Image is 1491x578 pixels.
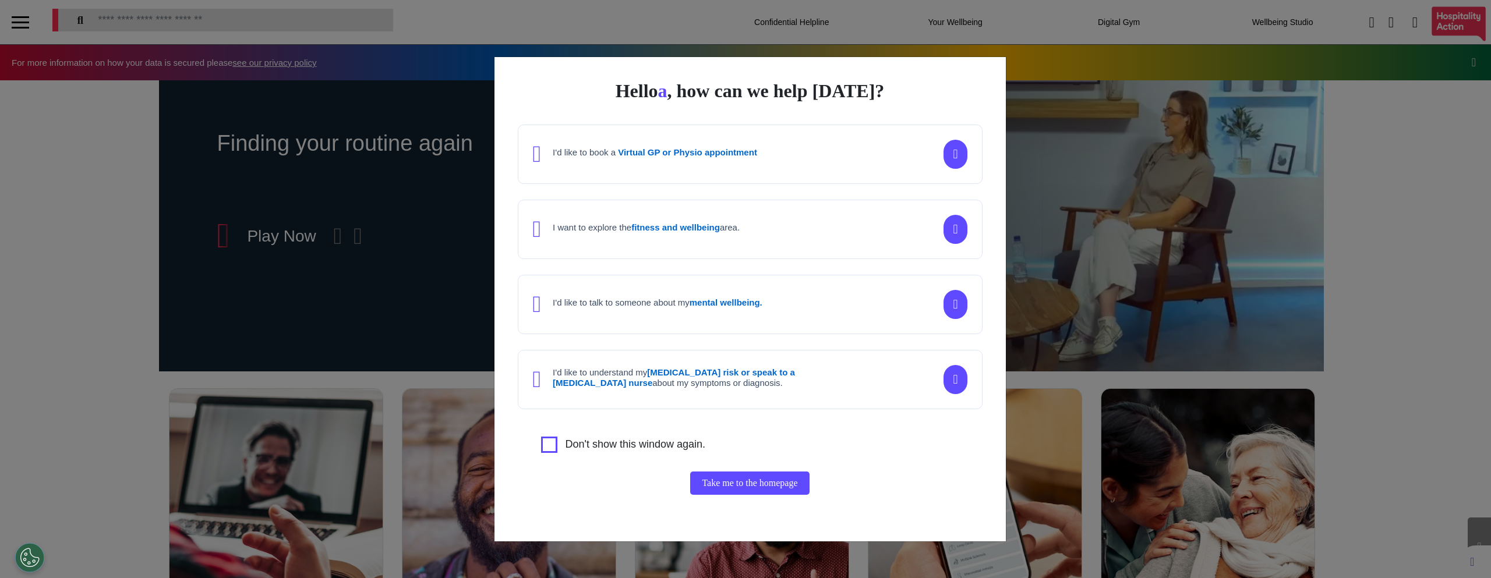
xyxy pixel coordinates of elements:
span: a [658,80,667,101]
h4: I'd like to book a [553,147,757,158]
h4: I want to explore the area. [553,222,740,233]
h4: I'd like to understand my about my symptoms or diagnosis. [553,367,832,388]
button: Take me to the homepage [690,471,809,495]
button: Open Preferences [15,543,44,572]
label: Don't show this window again. [566,437,706,453]
div: Hello , how can we help [DATE]? [518,80,983,101]
strong: fitness and wellbeing [631,222,720,232]
strong: Virtual GP or Physio appointment [618,147,757,157]
h4: I'd like to talk to someone about my [553,297,762,308]
input: Agree to privacy policy [541,437,557,453]
strong: [MEDICAL_DATA] risk or speak to a [MEDICAL_DATA] nurse [553,367,795,388]
strong: mental wellbeing. [690,297,762,307]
